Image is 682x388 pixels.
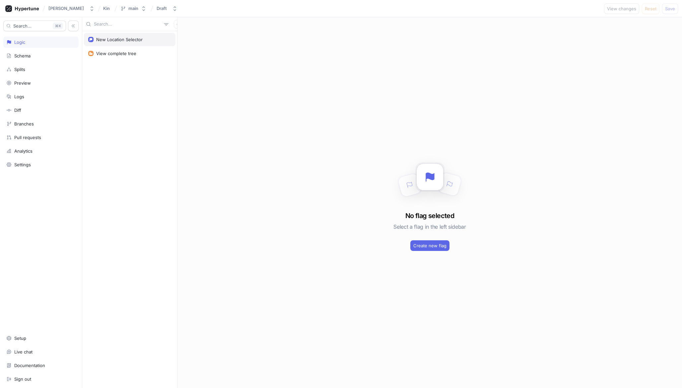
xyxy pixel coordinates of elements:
div: New Location Selector [96,37,143,42]
button: View changes [604,3,639,14]
button: Save [662,3,678,14]
div: Setup [14,336,26,341]
span: Reset [645,7,656,11]
div: Live chat [14,349,33,354]
span: Search... [13,24,32,28]
div: Analytics [14,148,33,154]
h3: No flag selected [405,211,454,221]
div: Schema [14,53,31,58]
span: Create new flag [413,244,446,248]
button: main [118,3,149,14]
div: Diff [14,108,21,113]
span: View changes [607,7,636,11]
h5: Select a flag in the left sidebar [393,221,466,233]
div: Logic [14,39,25,45]
div: Settings [14,162,31,167]
button: Search...K [3,21,66,31]
div: Sign out [14,376,31,382]
div: Documentation [14,363,45,368]
div: Pull requests [14,135,41,140]
div: Preview [14,80,31,86]
div: Draft [157,6,167,11]
input: Search... [94,21,161,28]
div: Splits [14,67,25,72]
div: main [128,6,138,11]
div: [PERSON_NAME] [48,6,84,11]
span: Save [665,7,675,11]
span: Kin [103,6,110,11]
button: Reset [642,3,659,14]
div: Branches [14,121,34,126]
div: View complete tree [96,51,136,56]
button: Create new flag [410,240,449,251]
a: Documentation [3,360,79,371]
div: Logs [14,94,24,99]
button: [PERSON_NAME] [46,3,97,14]
div: K [53,23,63,29]
button: Draft [154,3,180,14]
